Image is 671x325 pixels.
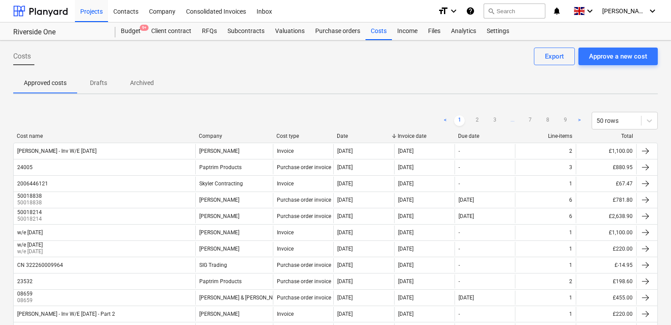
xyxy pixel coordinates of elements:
a: Budget9+ [116,22,146,40]
div: 2 [569,278,572,284]
div: [DATE] [337,181,353,187]
div: [PERSON_NAME] - Inv W/E [DATE] [17,148,97,154]
a: Page 1 is your current page [454,115,465,126]
a: RFQs [197,22,222,40]
a: Valuations [270,22,310,40]
div: [DATE] [398,311,414,317]
div: [PERSON_NAME] - Inv W/E [DATE] - Part 2 [17,311,115,317]
div: Purchase order invoice [277,164,331,170]
div: [DATE] [337,262,353,268]
div: Costs [365,22,392,40]
a: Page 9 [560,115,570,126]
div: 6 [569,197,572,203]
a: Income [392,22,423,40]
a: ... [507,115,518,126]
a: Analytics [446,22,481,40]
div: [DATE] [398,246,414,252]
a: Settings [481,22,514,40]
span: [PERSON_NAME] [602,7,646,15]
div: 1 [569,311,572,317]
div: [DATE] [459,213,474,219]
a: Previous page [440,115,451,126]
div: 24005 [17,164,33,170]
span: 9+ [140,25,149,31]
div: Riverside One [13,28,105,37]
div: 1 [569,229,572,236]
div: Purchase order invoice [277,262,331,268]
div: Purchase order invoice [277,278,331,284]
span: search [488,7,495,15]
button: Approve a new cost [578,48,658,65]
div: 1 [569,246,572,252]
a: Client contract [146,22,197,40]
div: £220.00 [576,242,636,256]
div: 1 [569,181,572,187]
div: [DATE] [337,148,353,154]
div: SIG Trading [199,262,227,268]
div: - [459,311,460,317]
div: [DATE] [337,311,353,317]
p: 08659 [17,297,34,304]
div: [DATE] [337,164,353,170]
div: Paptrim Products [199,164,242,170]
div: Budget [116,22,146,40]
div: [PERSON_NAME] [199,229,239,236]
i: Knowledge base [466,6,475,16]
div: £781.80 [576,193,636,207]
div: [DATE] [398,197,414,203]
div: [PERSON_NAME] & [PERSON_NAME] Consultancy [199,295,317,301]
div: 6 [569,213,572,219]
div: £880.95 [576,160,636,174]
div: [DATE] [337,246,353,252]
div: - [459,262,460,268]
div: - [459,164,460,170]
div: Invoice date [398,133,451,139]
div: £-14.95 [576,258,636,272]
i: keyboard_arrow_down [647,6,658,16]
div: - [459,229,460,236]
div: 50018838 [17,193,42,199]
div: 08659 [17,291,33,297]
div: [PERSON_NAME] [199,213,239,219]
div: CN 322260009964 [17,262,63,268]
div: [PERSON_NAME] [199,246,239,252]
a: Files [423,22,446,40]
div: [DATE] [398,164,414,170]
div: [DATE] [398,181,414,187]
div: - [459,181,460,187]
div: w/e [DATE] [17,242,43,248]
div: 23532 [17,278,33,284]
div: [PERSON_NAME] [199,311,239,317]
p: w/e [DATE] [17,248,45,255]
div: Skyler Contracting [199,181,243,187]
div: Cost name [17,133,192,139]
div: - [459,246,460,252]
div: Purchase order invoice [277,197,331,203]
button: Search [484,4,545,18]
p: Archived [130,78,154,88]
div: Line-items [519,133,573,139]
div: Company [199,133,269,139]
div: [DATE] [398,278,414,284]
span: Costs [13,51,31,62]
div: £198.60 [576,274,636,288]
div: Approve a new cost [589,51,647,62]
div: [DATE] [459,295,474,301]
a: Page 3 [489,115,500,126]
div: [DATE] [459,197,474,203]
div: Purchase orders [310,22,365,40]
div: 2006446121 [17,181,48,187]
div: [PERSON_NAME] [199,197,239,203]
div: Subcontracts [222,22,270,40]
i: notifications [552,6,561,16]
div: - [459,148,460,154]
div: [DATE] [337,295,353,301]
div: Invoice [277,181,294,187]
i: keyboard_arrow_down [448,6,459,16]
p: 50018838 [17,199,44,207]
